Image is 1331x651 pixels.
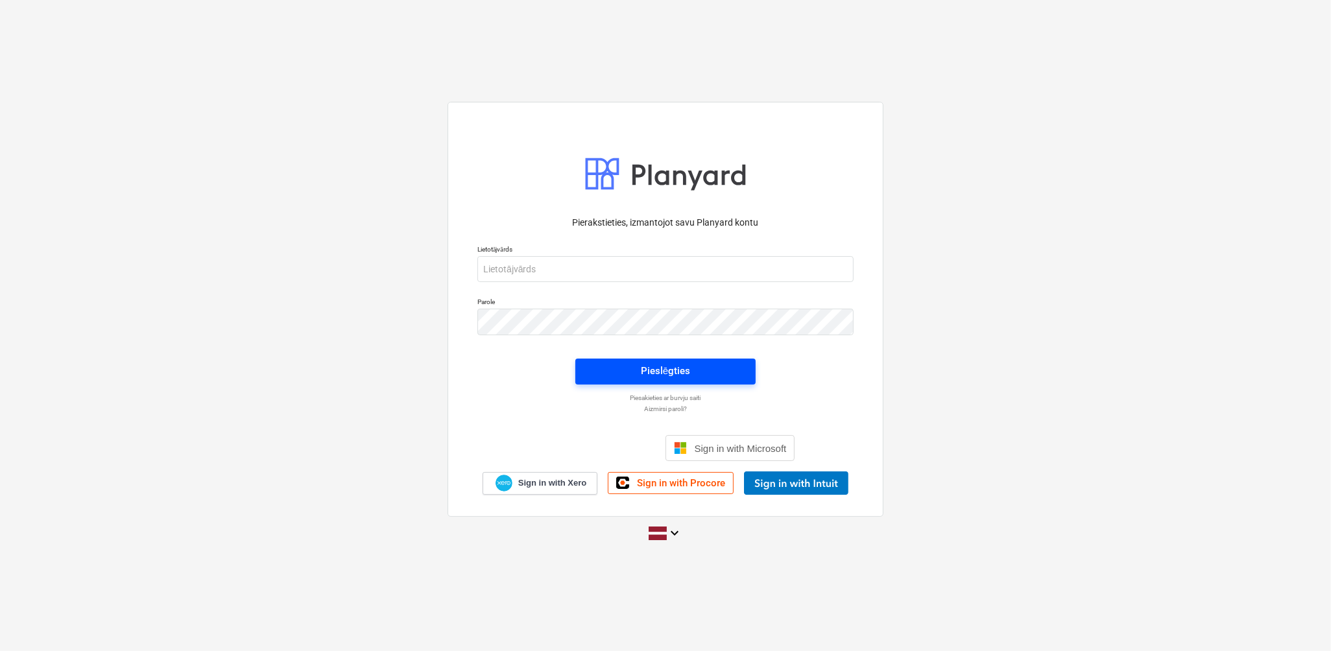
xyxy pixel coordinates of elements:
[471,405,860,413] a: Aizmirsi paroli?
[483,472,598,495] a: Sign in with Xero
[477,245,854,256] p: Lietotājvārds
[471,394,860,402] a: Piesakieties ar burvju saiti
[496,475,512,492] img: Xero logo
[530,434,662,462] iframe: Sign in with Google Button
[674,442,687,455] img: Microsoft logo
[477,216,854,230] p: Pierakstieties, izmantojot savu Planyard kontu
[608,472,734,494] a: Sign in with Procore
[667,525,682,541] i: keyboard_arrow_down
[641,362,690,379] div: Pieslēgties
[477,298,854,309] p: Parole
[695,443,787,454] span: Sign in with Microsoft
[637,477,725,489] span: Sign in with Procore
[1266,589,1331,651] iframe: Chat Widget
[518,477,586,489] span: Sign in with Xero
[477,256,854,282] input: Lietotājvārds
[575,359,756,385] button: Pieslēgties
